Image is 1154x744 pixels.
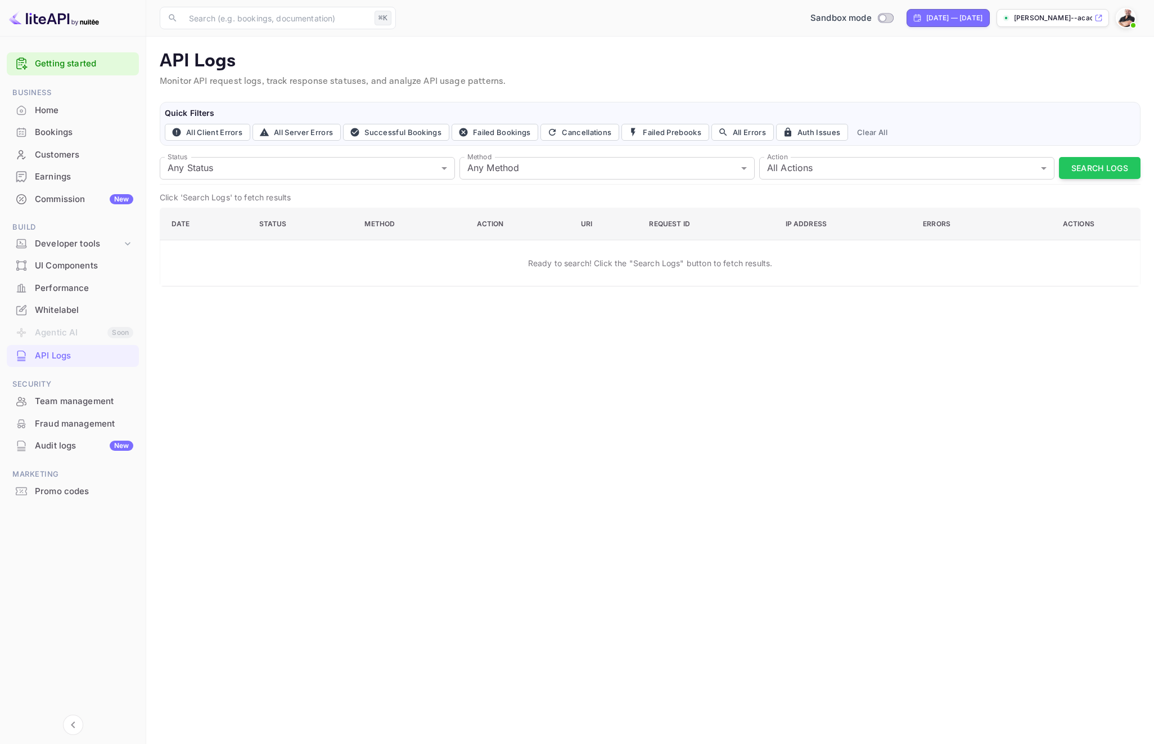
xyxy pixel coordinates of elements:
div: Audit logs [35,440,133,452]
div: Performance [7,277,139,299]
div: Developer tools [35,237,122,250]
div: Developer tools [7,234,139,254]
div: New [110,441,133,451]
th: Actions [1020,208,1141,240]
a: Fraud management [7,413,139,434]
div: Bookings [7,122,139,144]
div: Whitelabel [35,304,133,317]
th: Request ID [640,208,776,240]
a: Earnings [7,166,139,187]
button: All Server Errors [253,124,341,141]
button: Collapse navigation [63,715,83,735]
button: Auth Issues [776,124,848,141]
div: Commission [35,193,133,206]
div: Earnings [35,171,133,183]
th: Date [160,208,250,240]
span: Marketing [7,468,139,481]
div: Promo codes [35,485,133,498]
a: UI Components [7,255,139,276]
div: Fraud management [7,413,139,435]
button: Successful Bookings [343,124,449,141]
th: IP Address [777,208,914,240]
a: CommissionNew [7,189,139,209]
div: Team management [7,391,139,413]
div: UI Components [35,259,133,272]
h6: Quick Filters [165,107,1135,119]
div: Whitelabel [7,299,139,321]
div: Getting started [7,52,139,75]
div: API Logs [35,349,133,362]
div: Fraud management [35,418,133,431]
div: Performance [35,282,133,295]
button: All Errors [711,124,774,141]
a: Customers [7,144,139,165]
div: New [110,194,133,204]
span: Business [7,87,139,99]
a: Promo codes [7,481,139,501]
div: Promo codes [7,481,139,503]
a: Whitelabel [7,299,139,320]
div: Any Method [459,157,755,180]
div: Home [7,100,139,122]
div: All Actions [759,157,1054,180]
th: Method [355,208,467,240]
img: LiteAPI logo [9,9,99,27]
button: All Client Errors [165,124,250,141]
input: Search (e.g. bookings, documentation) [182,7,370,29]
button: Cancellations [540,124,619,141]
a: Getting started [35,57,133,70]
div: Customers [35,149,133,162]
div: [DATE] — [DATE] [926,13,982,23]
th: Status [250,208,356,240]
p: Monitor API request logs, track response statuses, and analyze API usage patterns. [160,75,1141,88]
p: API Logs [160,50,1141,73]
th: Errors [914,208,1020,240]
div: Switch to Production mode [806,12,898,25]
img: Manuel Montiel (Academia.Marketing) [1117,9,1135,27]
div: Any Status [160,157,455,180]
span: Build [7,221,139,234]
span: Sandbox mode [810,12,872,25]
a: Bookings [7,122,139,142]
div: Team management [35,395,133,408]
button: Failed Prebooks [621,124,709,141]
label: Status [168,152,187,162]
span: Security [7,378,139,391]
div: API Logs [7,345,139,367]
div: Home [35,104,133,117]
button: Clear All [853,124,892,141]
a: Home [7,100,139,120]
a: Performance [7,277,139,298]
p: [PERSON_NAME]--academ... [1014,13,1092,23]
a: Audit logsNew [7,435,139,456]
div: Customers [7,144,139,166]
div: Bookings [35,126,133,139]
button: Search Logs [1059,157,1141,179]
div: UI Components [7,255,139,277]
label: Method [467,152,492,162]
th: URI [572,208,641,240]
div: Audit logsNew [7,435,139,457]
button: Failed Bookings [452,124,539,141]
a: Team management [7,391,139,411]
div: CommissionNew [7,189,139,210]
label: Action [767,152,788,162]
p: Click 'Search Logs' to fetch results [160,191,1141,203]
a: API Logs [7,345,139,366]
p: Ready to search! Click the "Search Logs" button to fetch results. [528,257,773,269]
div: ⌘K [375,11,391,25]
div: Earnings [7,166,139,188]
th: Action [468,208,572,240]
